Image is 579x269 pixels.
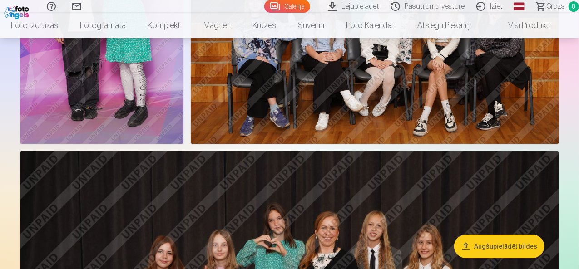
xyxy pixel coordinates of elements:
span: Grozs [546,1,565,12]
a: Krūzes [242,13,287,38]
span: 0 [569,1,579,12]
a: Komplekti [137,13,193,38]
a: Fotogrāmata [69,13,137,38]
a: Visi produkti [483,13,561,38]
img: /fa1 [4,4,31,19]
a: Atslēgu piekariņi [406,13,483,38]
button: Augšupielādēt bildes [454,235,544,258]
a: Magnēti [193,13,242,38]
a: Foto kalendāri [335,13,406,38]
a: Suvenīri [287,13,335,38]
